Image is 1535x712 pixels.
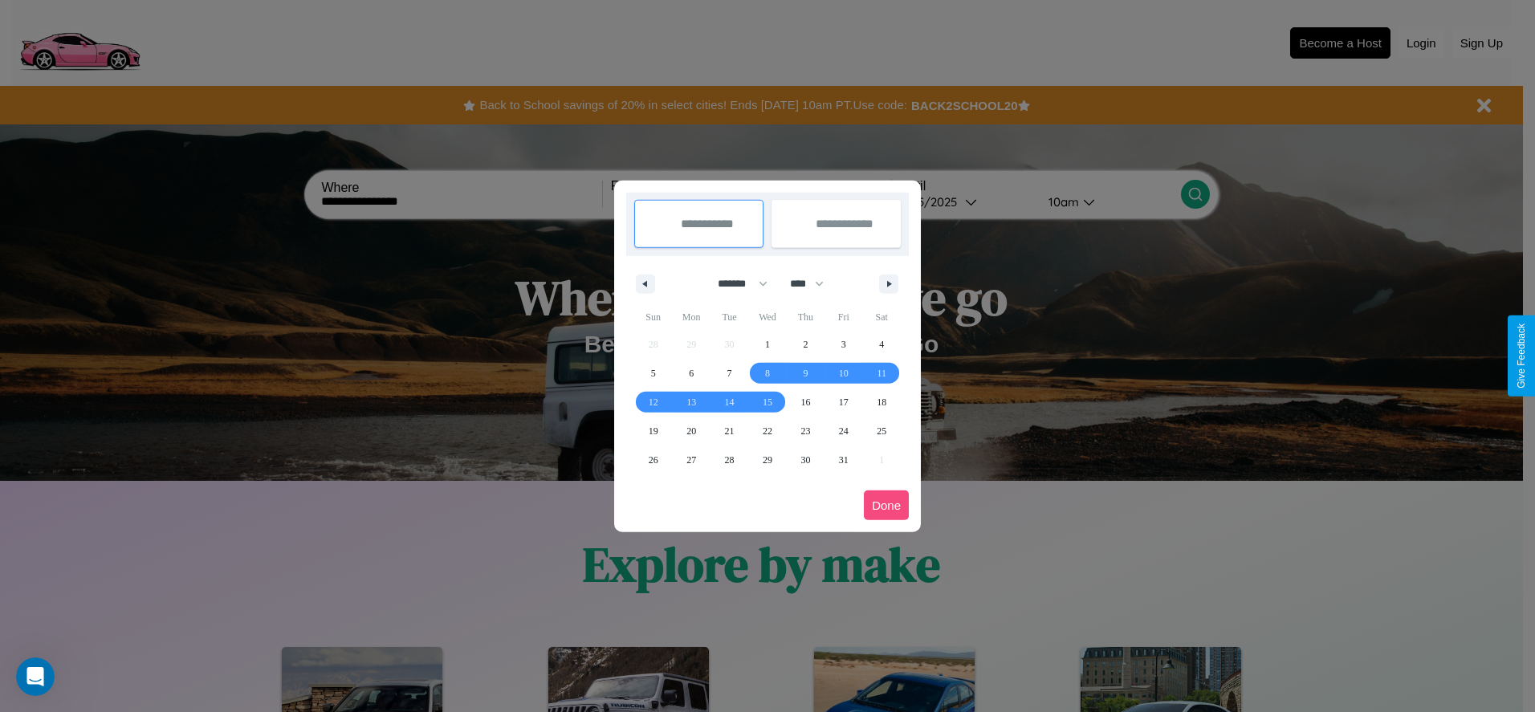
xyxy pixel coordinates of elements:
span: Mon [672,304,710,330]
button: 4 [863,330,901,359]
button: 12 [634,388,672,417]
span: 25 [877,417,886,446]
button: 6 [672,359,710,388]
button: Done [864,490,909,520]
button: 22 [748,417,786,446]
span: 2 [803,330,808,359]
button: 5 [634,359,672,388]
span: 8 [765,359,770,388]
button: 14 [710,388,748,417]
span: Thu [787,304,825,330]
span: 10 [839,359,849,388]
span: 3 [841,330,846,359]
span: 1 [765,330,770,359]
span: 13 [686,388,696,417]
span: 21 [725,417,735,446]
span: 5 [651,359,656,388]
span: 17 [839,388,849,417]
button: 9 [787,359,825,388]
span: 28 [725,446,735,474]
button: 24 [825,417,862,446]
span: Sat [863,304,901,330]
button: 20 [672,417,710,446]
button: 19 [634,417,672,446]
button: 7 [710,359,748,388]
span: 4 [879,330,884,359]
span: 29 [763,446,772,474]
span: 19 [649,417,658,446]
button: 13 [672,388,710,417]
span: 11 [877,359,886,388]
span: 20 [686,417,696,446]
button: 29 [748,446,786,474]
button: 10 [825,359,862,388]
span: 26 [649,446,658,474]
span: 16 [800,388,810,417]
iframe: Intercom live chat [16,657,55,696]
button: 25 [863,417,901,446]
span: 24 [839,417,849,446]
button: 2 [787,330,825,359]
span: 6 [689,359,694,388]
button: 18 [863,388,901,417]
button: 15 [748,388,786,417]
button: 21 [710,417,748,446]
span: 12 [649,388,658,417]
button: 17 [825,388,862,417]
span: 31 [839,446,849,474]
button: 1 [748,330,786,359]
span: 7 [727,359,732,388]
button: 8 [748,359,786,388]
span: 14 [725,388,735,417]
span: Tue [710,304,748,330]
span: 30 [800,446,810,474]
span: Wed [748,304,786,330]
button: 26 [634,446,672,474]
button: 28 [710,446,748,474]
div: Give Feedback [1516,323,1527,389]
button: 16 [787,388,825,417]
button: 23 [787,417,825,446]
span: 18 [877,388,886,417]
span: 23 [800,417,810,446]
button: 11 [863,359,901,388]
span: Fri [825,304,862,330]
button: 27 [672,446,710,474]
span: 22 [763,417,772,446]
button: 31 [825,446,862,474]
span: 9 [803,359,808,388]
span: Sun [634,304,672,330]
span: 15 [763,388,772,417]
button: 3 [825,330,862,359]
span: 27 [686,446,696,474]
button: 30 [787,446,825,474]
